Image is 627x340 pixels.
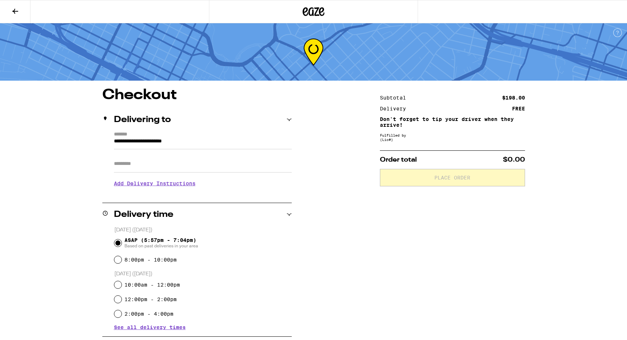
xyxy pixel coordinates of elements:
[434,175,470,180] span: Place Order
[380,133,525,142] div: Fulfilled by (Lic# )
[102,88,292,102] h1: Checkout
[124,257,177,263] label: 8:00pm - 10:00pm
[114,192,292,198] p: We'll contact you at [PHONE_NUMBER] when we arrive
[114,175,292,192] h3: Add Delivery Instructions
[114,116,171,124] h2: Delivering to
[124,282,180,288] label: 10:00am - 12:00pm
[380,106,411,111] div: Delivery
[124,311,173,317] label: 2:00pm - 4:00pm
[114,227,292,234] p: [DATE] ([DATE])
[380,95,411,100] div: Subtotal
[114,210,173,219] h2: Delivery time
[124,243,198,249] span: Based on past deliveries in your area
[380,169,525,186] button: Place Order
[502,95,525,100] div: $198.00
[380,157,417,163] span: Order total
[503,157,525,163] span: $0.00
[124,237,198,249] span: ASAP (5:57pm - 7:04pm)
[114,271,292,278] p: [DATE] ([DATE])
[380,116,525,128] p: Don't forget to tip your driver when they arrive!
[512,106,525,111] div: FREE
[114,325,186,330] button: See all delivery times
[124,296,177,302] label: 12:00pm - 2:00pm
